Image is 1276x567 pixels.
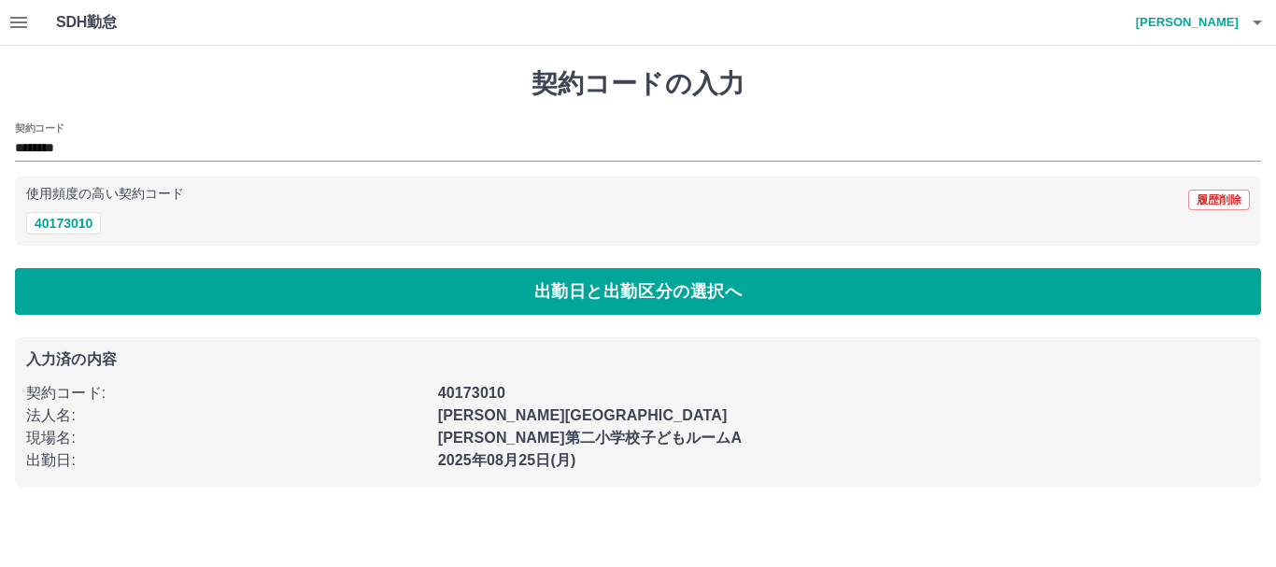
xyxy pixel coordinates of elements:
button: 履歴削除 [1188,190,1250,210]
p: 入力済の内容 [26,352,1250,367]
h1: 契約コードの入力 [15,68,1261,100]
h2: 契約コード [15,120,64,135]
p: 現場名 : [26,427,427,449]
p: 法人名 : [26,404,427,427]
p: 出勤日 : [26,449,427,472]
p: 契約コード : [26,382,427,404]
p: 使用頻度の高い契約コード [26,188,184,201]
b: 2025年08月25日(月) [438,452,576,468]
button: 40173010 [26,212,101,234]
button: 出勤日と出勤区分の選択へ [15,268,1261,315]
b: [PERSON_NAME]第二小学校子どもルームA [438,430,743,446]
b: [PERSON_NAME][GEOGRAPHIC_DATA] [438,407,728,423]
b: 40173010 [438,385,505,401]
